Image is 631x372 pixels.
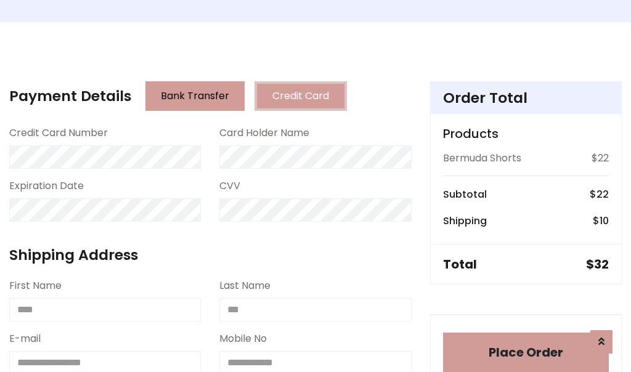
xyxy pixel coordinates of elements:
h4: Order Total [443,89,609,107]
h5: $ [586,257,609,272]
label: CVV [219,179,240,193]
label: E-mail [9,331,41,346]
h6: $ [590,188,609,200]
label: Mobile No [219,331,267,346]
h6: $ [593,215,609,227]
h6: Shipping [443,215,487,227]
label: Card Holder Name [219,126,309,140]
label: Credit Card Number [9,126,108,140]
label: First Name [9,278,62,293]
p: Bermuda Shorts [443,151,521,166]
span: 22 [596,187,609,201]
p: $22 [592,151,609,166]
h4: Payment Details [9,87,131,105]
span: 10 [600,214,609,228]
button: Place Order [443,333,609,372]
button: Credit Card [254,81,347,111]
h4: Shipping Address [9,246,412,264]
h6: Subtotal [443,188,487,200]
span: 32 [594,256,609,273]
button: Bank Transfer [145,81,245,111]
label: Last Name [219,278,271,293]
label: Expiration Date [9,179,84,193]
h5: Total [443,257,477,272]
h5: Products [443,126,609,141]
